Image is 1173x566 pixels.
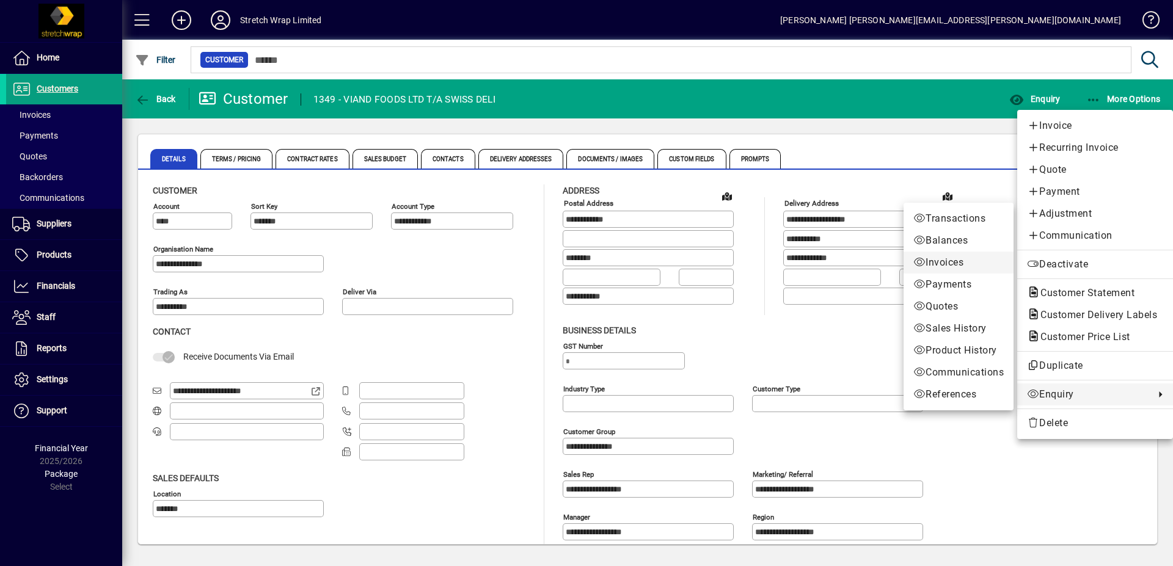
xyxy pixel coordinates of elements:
[1027,140,1163,155] span: Recurring Invoice
[1027,118,1163,133] span: Invoice
[1027,309,1163,321] span: Customer Delivery Labels
[1027,416,1163,430] span: Delete
[1027,228,1163,243] span: Communication
[913,211,1004,226] span: Transactions
[913,387,1004,402] span: References
[1027,287,1141,299] span: Customer Statement
[1027,184,1163,199] span: Payment
[1027,206,1163,221] span: Adjustment
[1027,162,1163,177] span: Quote
[1017,253,1173,275] button: Deactivate customer
[913,255,1004,270] span: Invoices
[1027,358,1163,373] span: Duplicate
[913,343,1004,358] span: Product History
[913,277,1004,292] span: Payments
[913,299,1004,314] span: Quotes
[1027,387,1149,402] span: Enquiry
[913,365,1004,380] span: Communications
[913,321,1004,336] span: Sales History
[913,233,1004,248] span: Balances
[1027,257,1163,272] span: Deactivate
[1027,331,1136,343] span: Customer Price List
